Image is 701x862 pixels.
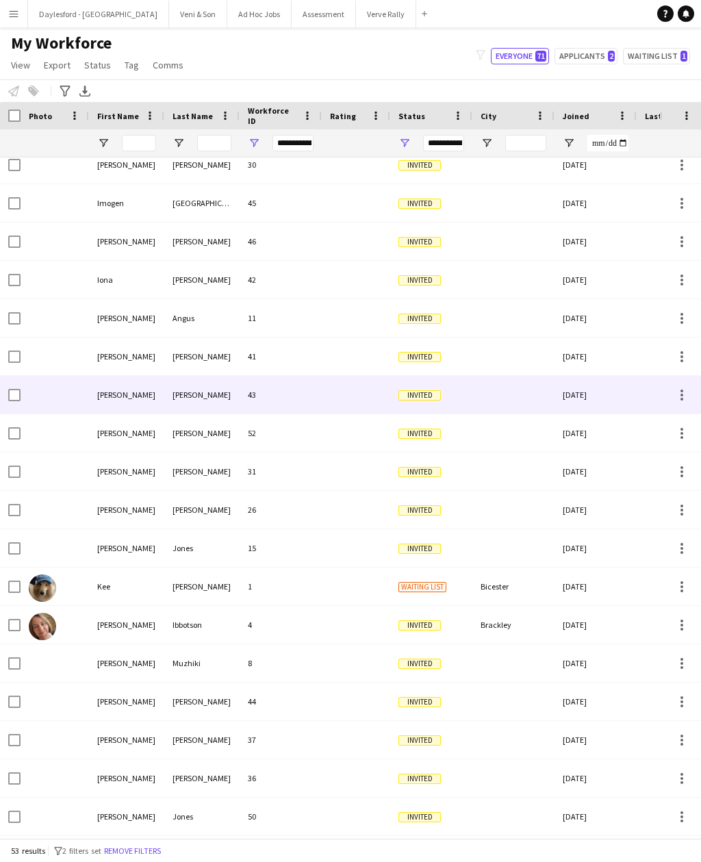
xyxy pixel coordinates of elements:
div: [PERSON_NAME] [164,261,240,299]
div: [PERSON_NAME] [164,223,240,260]
div: Jones [164,529,240,567]
img: Lucy Ibbotson [29,613,56,640]
span: Invited [398,620,441,631]
button: Open Filter Menu [248,137,260,149]
div: [PERSON_NAME] [164,721,240,759]
span: Invited [398,735,441,746]
div: Ibbotson [164,606,240,644]
div: [PERSON_NAME] [89,223,164,260]
div: Brackley [472,606,555,644]
div: [PERSON_NAME] [89,644,164,682]
div: [GEOGRAPHIC_DATA] [164,184,240,222]
span: 2 [608,51,615,62]
div: [PERSON_NAME] [89,606,164,644]
div: [PERSON_NAME] [164,414,240,452]
div: [PERSON_NAME] [89,146,164,183]
span: Photo [29,111,52,121]
div: [DATE] [555,491,637,529]
div: [DATE] [555,338,637,375]
a: Tag [119,56,144,74]
div: [PERSON_NAME] [164,338,240,375]
span: Invited [398,812,441,822]
button: Ad Hoc Jobs [227,1,292,27]
div: [PERSON_NAME] [89,759,164,797]
span: Invited [398,774,441,784]
div: 11 [240,299,322,337]
div: [DATE] [555,568,637,605]
div: [DATE] [555,414,637,452]
div: [PERSON_NAME] [89,414,164,452]
div: 41 [240,338,322,375]
div: [DATE] [555,683,637,720]
div: 36 [240,759,322,797]
div: [PERSON_NAME] [164,376,240,414]
div: 42 [240,261,322,299]
button: Remove filters [101,844,164,859]
div: Kee [89,568,164,605]
div: 26 [240,491,322,529]
span: View [11,59,30,71]
div: 31 [240,453,322,490]
div: Imogen [89,184,164,222]
span: Invited [398,160,441,170]
input: Joined Filter Input [587,135,628,151]
button: Open Filter Menu [97,137,110,149]
span: Invited [398,505,441,516]
div: [PERSON_NAME] [164,568,240,605]
input: First Name Filter Input [122,135,156,151]
button: Open Filter Menu [481,137,493,149]
div: [DATE] [555,644,637,682]
button: Veni & Son [169,1,227,27]
div: [PERSON_NAME] [89,453,164,490]
span: City [481,111,496,121]
button: Verve Rally [356,1,416,27]
div: [PERSON_NAME] [164,491,240,529]
span: Status [84,59,111,71]
span: Invited [398,659,441,669]
span: Invited [398,467,441,477]
span: Joined [563,111,589,121]
div: [DATE] [555,376,637,414]
div: [PERSON_NAME] [89,299,164,337]
div: [DATE] [555,453,637,490]
span: Invited [398,390,441,401]
span: Export [44,59,71,71]
span: Invited [398,314,441,324]
div: [DATE] [555,146,637,183]
div: [DATE] [555,529,637,567]
span: Invited [398,237,441,247]
a: Export [38,56,76,74]
a: View [5,56,36,74]
div: [PERSON_NAME] [89,491,164,529]
app-action-btn: Export XLSX [77,83,93,99]
div: [DATE] [555,223,637,260]
div: 30 [240,146,322,183]
div: 46 [240,223,322,260]
span: Invited [398,697,441,707]
div: [DATE] [555,261,637,299]
div: Muzhiki [164,644,240,682]
button: Open Filter Menu [173,137,185,149]
span: First Name [97,111,139,121]
span: Invited [398,275,441,286]
div: [PERSON_NAME] [164,759,240,797]
span: Workforce ID [248,105,297,126]
div: [PERSON_NAME] [164,146,240,183]
span: Invited [398,352,441,362]
button: Daylesford - [GEOGRAPHIC_DATA] [28,1,169,27]
div: Bicester [472,568,555,605]
div: 37 [240,721,322,759]
div: 52 [240,414,322,452]
span: Comms [153,59,183,71]
span: Rating [330,111,356,121]
button: Applicants2 [555,48,617,64]
div: 4 [240,606,322,644]
input: Last Name Filter Input [197,135,231,151]
div: Iona [89,261,164,299]
span: Last Name [173,111,213,121]
span: 2 filters set [62,846,101,856]
div: [PERSON_NAME] [164,453,240,490]
input: City Filter Input [505,135,546,151]
span: Tag [125,59,139,71]
div: [PERSON_NAME] [89,721,164,759]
